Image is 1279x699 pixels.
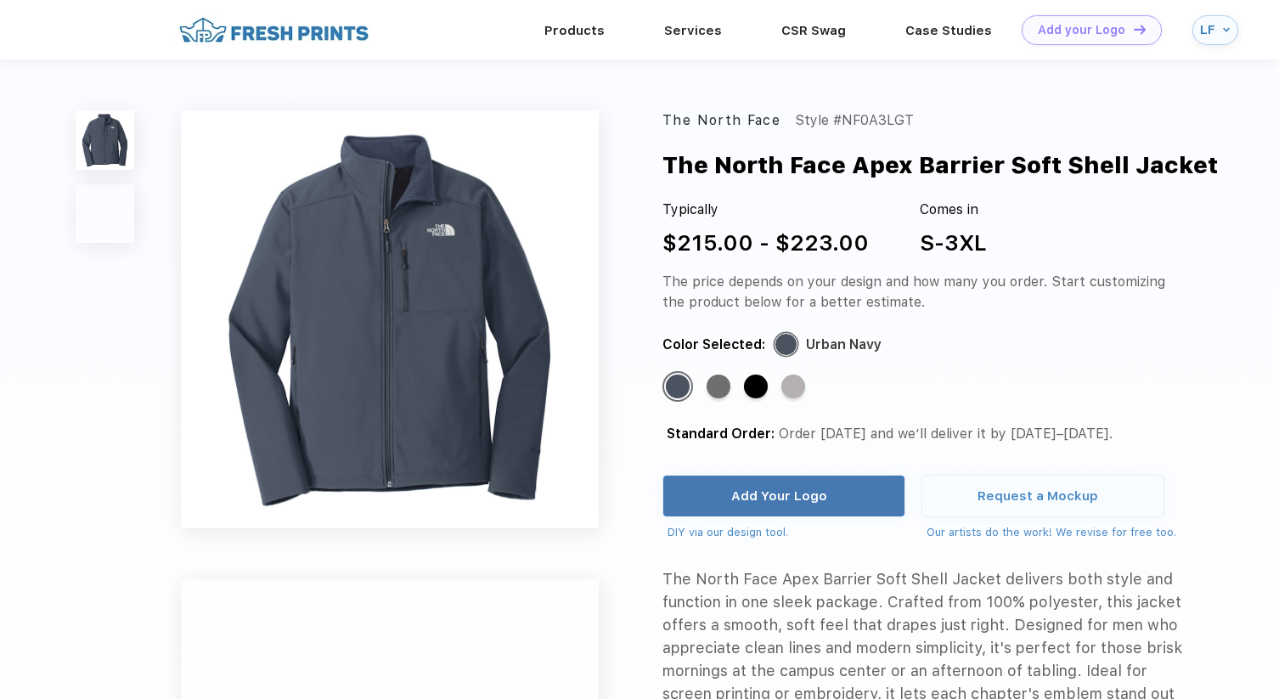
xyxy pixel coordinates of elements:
[920,200,987,220] div: Comes in
[1018,116,1028,126] img: gray_star.svg
[76,110,134,169] img: func=resize&h=100
[987,116,997,126] img: gray_star.svg
[974,488,1095,505] div: Request a Mockup
[662,148,1218,183] div: The North Face Apex Barrier Soft Shell Jacket
[666,375,690,398] div: Urban Navy
[972,116,982,126] img: gray_star.svg
[664,23,722,38] a: Services
[707,375,730,398] div: Asphalt Grey
[956,116,966,126] img: gray_star.svg
[662,110,780,131] div: The North Face
[682,426,790,442] span: Standard Order:
[174,15,374,45] img: fo%20logo%202.webp
[1134,25,1146,34] img: DT
[794,426,1128,442] span: Order [DATE] and we’ll deliver it by [DATE]–[DATE].
[833,489,841,502] img: white arrow
[806,335,882,355] div: Urban Navy
[927,524,1176,541] div: Our artists do the work! We revise for free too.
[662,226,869,259] div: $215.00 - $223.00
[1200,23,1219,37] div: LF
[744,375,768,398] div: TNF Black
[727,488,823,505] div: Add Your Logo
[76,184,134,243] img: func=resize&h=100
[781,375,805,398] div: TNF Medium Grey Heather
[181,110,599,528] img: func=resize&h=640
[668,524,905,541] div: DIY via our design tool.
[920,226,987,259] div: S-3XL
[781,23,846,38] a: CSR Swag
[1003,116,1013,126] img: gray_star.svg
[662,200,869,220] div: Typically
[1105,489,1113,502] img: white arrow
[662,272,1186,313] div: The price depends on your design and how many you order. Start customizing the product below for ...
[662,335,765,355] div: Color Selected:
[544,23,605,38] a: Products
[1038,23,1125,37] div: Add your Logo
[662,426,678,442] img: standard order
[795,110,914,131] div: Style #NF0A3LGT
[1223,26,1230,33] img: arrow_down_blue.svg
